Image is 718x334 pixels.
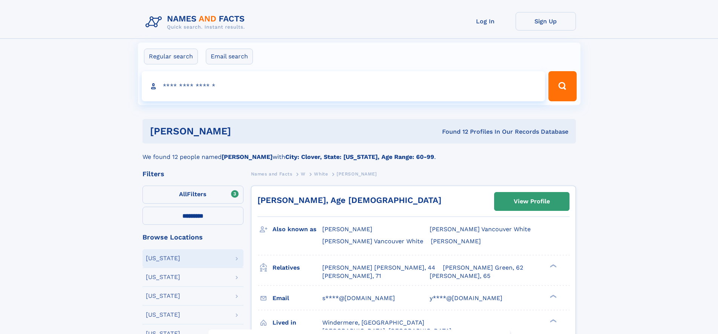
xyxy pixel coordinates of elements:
b: [PERSON_NAME] [222,153,273,160]
label: Email search [206,49,253,64]
div: ❯ [548,318,557,323]
span: [PERSON_NAME] [322,226,372,233]
span: [PERSON_NAME] [337,171,377,177]
h3: Also known as [273,223,322,236]
a: W [301,169,306,178]
div: [US_STATE] [146,274,180,280]
span: [PERSON_NAME] [431,238,481,245]
div: Found 12 Profiles In Our Records Database [337,128,568,136]
label: Filters [142,186,243,204]
div: [US_STATE] [146,312,180,318]
a: Names and Facts [251,169,292,178]
a: [PERSON_NAME], Age [DEMOGRAPHIC_DATA] [257,195,441,205]
input: search input [142,71,545,101]
a: [PERSON_NAME] [PERSON_NAME], 44 [322,264,435,272]
a: Log In [455,12,516,31]
span: [PERSON_NAME] Vancouver White [322,238,423,245]
a: [PERSON_NAME], 65 [430,272,490,280]
span: W [301,171,306,177]
span: All [179,191,187,198]
img: Logo Names and Facts [142,12,251,32]
a: [PERSON_NAME] Green, 62 [443,264,523,272]
span: [PERSON_NAME] Vancouver White [430,226,531,233]
span: Windermere, [GEOGRAPHIC_DATA] [322,319,424,326]
h1: [PERSON_NAME] [150,127,337,136]
div: View Profile [514,193,550,210]
div: [US_STATE] [146,255,180,261]
div: Filters [142,171,243,177]
a: White [314,169,328,178]
button: Search Button [548,71,576,101]
div: Browse Locations [142,234,243,241]
h3: Relatives [273,261,322,274]
label: Regular search [144,49,198,64]
div: ❯ [548,263,557,268]
div: [US_STATE] [146,293,180,299]
a: View Profile [494,192,569,210]
h3: Lived in [273,316,322,329]
a: Sign Up [516,12,576,31]
div: We found 12 people named with . [142,143,576,162]
span: White [314,171,328,177]
h3: Email [273,292,322,305]
div: ❯ [548,294,557,299]
b: City: Clover, State: [US_STATE], Age Range: 60-99 [285,153,434,160]
a: [PERSON_NAME], 71 [322,272,381,280]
